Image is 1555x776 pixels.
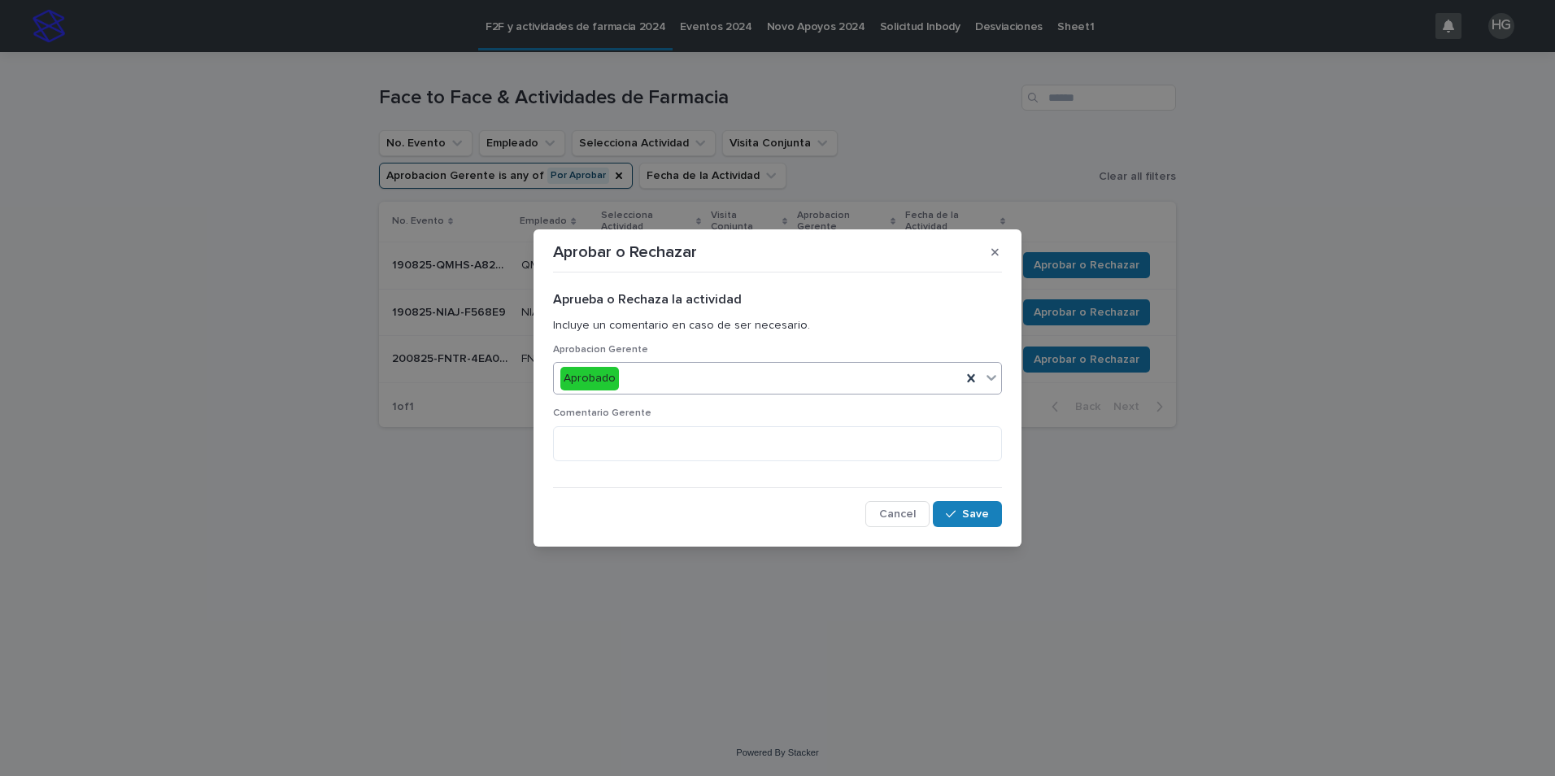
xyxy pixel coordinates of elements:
[933,501,1002,527] button: Save
[553,345,648,355] span: Aprobacion Gerente
[560,367,619,390] div: Aprobado
[553,242,697,262] p: Aprobar o Rechazar
[962,508,989,520] span: Save
[553,292,1002,307] h2: Aprueba o Rechaza la actividad
[553,408,651,418] span: Comentario Gerente
[879,508,916,520] span: Cancel
[553,319,1002,333] p: Incluye un comentario en caso de ser necesario.
[865,501,930,527] button: Cancel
